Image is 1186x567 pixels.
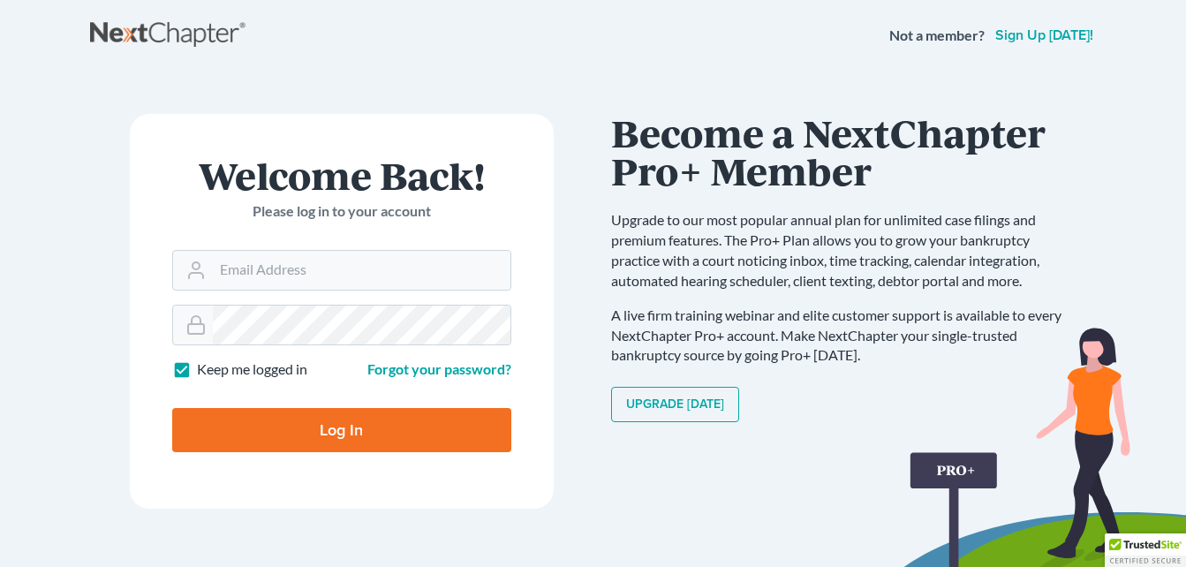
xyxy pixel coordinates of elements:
a: Forgot your password? [367,360,511,377]
input: Log In [172,408,511,452]
a: Upgrade [DATE] [611,387,739,422]
p: A live firm training webinar and elite customer support is available to every NextChapter Pro+ ac... [611,306,1079,367]
h1: Become a NextChapter Pro+ Member [611,114,1079,189]
strong: Not a member? [889,26,985,46]
input: Email Address [213,251,510,290]
p: Upgrade to our most popular annual plan for unlimited case filings and premium features. The Pro+... [611,210,1079,291]
p: Please log in to your account [172,201,511,222]
div: TrustedSite Certified [1105,533,1186,567]
label: Keep me logged in [197,359,307,380]
a: Sign up [DATE]! [992,28,1097,42]
h1: Welcome Back! [172,156,511,194]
